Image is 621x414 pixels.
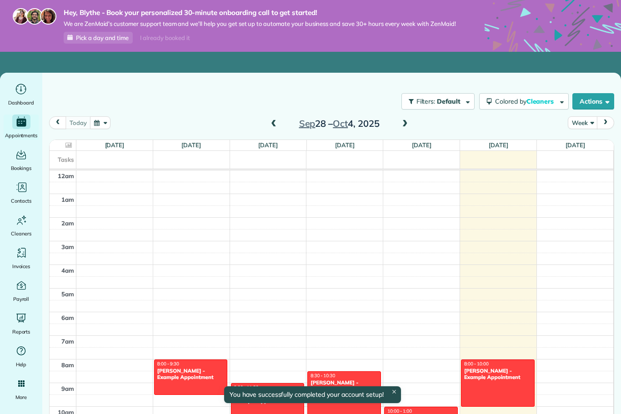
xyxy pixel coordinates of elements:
[61,267,74,274] span: 4am
[61,290,74,298] span: 5am
[16,360,27,369] span: Help
[61,219,74,227] span: 2am
[489,141,508,149] a: [DATE]
[568,116,597,129] button: Week
[412,141,431,149] a: [DATE]
[299,118,316,129] span: Sep
[61,243,74,250] span: 3am
[61,338,74,345] span: 7am
[61,196,74,203] span: 1am
[4,115,39,140] a: Appointments
[4,344,39,369] a: Help
[335,141,355,149] a: [DATE]
[157,361,179,367] span: 8:00 - 9:30
[76,34,129,41] span: Pick a day and time
[495,97,557,105] span: Colored by
[61,361,74,369] span: 8am
[282,119,396,129] h2: 28 – 4, 2025
[26,8,43,25] img: jorge-587dff0eeaa6aab1f244e6dc62b8924c3b6ad411094392a53c71c6c4a576187d.jpg
[4,245,39,271] a: Invoices
[40,8,56,25] img: michelle-19f622bdf1676172e81f8f8fba1fb50e276960ebfe0243fe18214015130c80e4.jpg
[64,32,133,44] a: Pick a day and time
[13,8,29,25] img: maria-72a9807cf96188c08ef61303f053569d2e2a8a1cde33d635c8a3ac13582a053d.jpg
[397,93,475,110] a: Filters: Default
[4,311,39,336] a: Reports
[4,213,39,238] a: Cleaners
[11,164,32,173] span: Bookings
[61,314,74,321] span: 6am
[65,116,90,129] button: today
[416,97,436,105] span: Filters:
[4,147,39,173] a: Bookings
[464,368,532,381] div: [PERSON_NAME] - Example Appointment
[437,97,461,105] span: Default
[258,141,278,149] a: [DATE]
[58,156,74,163] span: Tasks
[234,384,259,390] span: 9:00 - 11:30
[61,385,74,392] span: 9am
[310,379,378,393] div: [PERSON_NAME] - Example Appointment
[11,229,31,238] span: Cleaners
[58,172,74,180] span: 12am
[64,20,456,28] span: We are ZenMaid’s customer support team and we’ll help you get set up to automate your business an...
[64,8,456,17] strong: Hey, Blythe - Book your personalized 30-minute onboarding call to get started!
[4,82,39,107] a: Dashboard
[310,373,335,379] span: 8:30 - 10:30
[572,93,614,110] button: Actions
[12,327,30,336] span: Reports
[15,393,27,402] span: More
[181,141,201,149] a: [DATE]
[8,98,34,107] span: Dashboard
[401,93,475,110] button: Filters: Default
[105,141,125,149] a: [DATE]
[566,141,585,149] a: [DATE]
[4,180,39,205] a: Contacts
[387,408,412,414] span: 10:00 - 1:00
[157,368,225,381] div: [PERSON_NAME] - Example Appointment
[13,294,30,304] span: Payroll
[464,361,489,367] span: 8:00 - 10:00
[224,386,401,403] div: You have successfully completed your account setup!
[4,278,39,304] a: Payroll
[11,196,31,205] span: Contacts
[135,32,195,44] div: I already booked it
[479,93,569,110] button: Colored byCleaners
[12,262,30,271] span: Invoices
[49,116,66,129] button: prev
[597,116,614,129] button: next
[333,118,348,129] span: Oct
[526,97,556,105] span: Cleaners
[5,131,38,140] span: Appointments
